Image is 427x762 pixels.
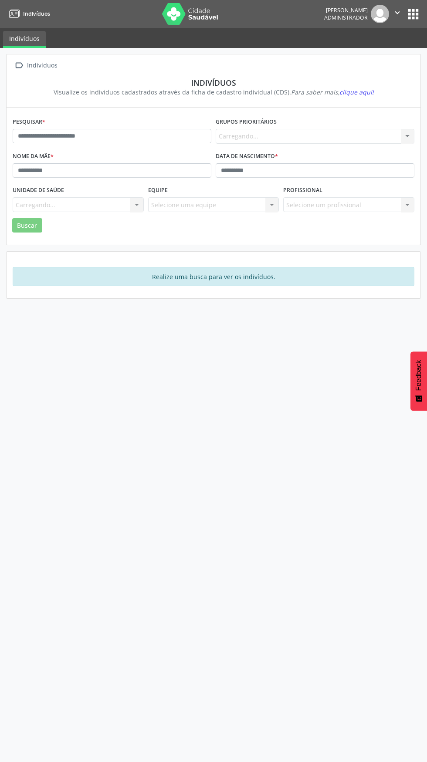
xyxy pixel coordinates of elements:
div: Indivíduos [25,59,59,72]
label: Nome da mãe [13,150,54,163]
div: [PERSON_NAME] [324,7,368,14]
i:  [393,8,402,17]
img: img [371,5,389,23]
label: Grupos prioritários [216,115,277,129]
label: Data de nascimento [216,150,278,163]
label: Pesquisar [13,115,45,129]
span: Feedback [415,360,423,391]
label: Profissional [283,184,322,197]
button: apps [406,7,421,22]
a: Indivíduos [6,7,50,21]
div: Realize uma busca para ver os indivíduos. [13,267,414,286]
span: Administrador [324,14,368,21]
i: Para saber mais, [291,88,374,96]
span: Indivíduos [23,10,50,17]
button: Feedback - Mostrar pesquisa [410,351,427,411]
span: clique aqui! [339,88,374,96]
a:  Indivíduos [13,59,59,72]
label: Unidade de saúde [13,184,64,197]
a: Indivíduos [3,31,46,48]
button: Buscar [12,218,42,233]
button:  [389,5,406,23]
div: Indivíduos [19,78,408,88]
i:  [13,59,25,72]
label: Equipe [148,184,168,197]
div: Visualize os indivíduos cadastrados através da ficha de cadastro individual (CDS). [19,88,408,97]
